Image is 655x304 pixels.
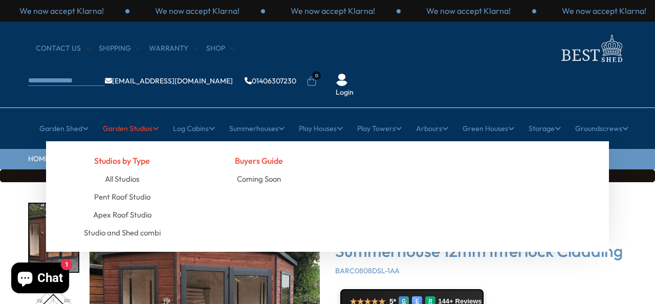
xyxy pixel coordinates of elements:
a: Studio and Shed combi [84,224,161,242]
a: [EMAIL_ADDRESS][DOMAIN_NAME] [105,77,233,84]
div: 1 / 14 [28,203,79,273]
a: Apex Roof Studio [93,206,151,224]
a: Storage [529,116,561,141]
div: 1 / 3 [401,5,536,16]
p: We now accept Klarna! [291,5,375,16]
a: CONTACT US [36,44,91,54]
a: Shipping [99,44,141,54]
a: Pent Roof Studio [94,188,150,206]
div: 3 / 3 [265,5,401,16]
p: We now accept Klarna! [426,5,511,16]
h4: Buyers Guide [199,151,320,170]
img: User Icon [336,74,348,86]
a: 0 [307,76,317,86]
a: Log Cabins [173,116,215,141]
a: Coming Soon [237,170,281,188]
a: HOME [28,154,49,164]
a: Warranty [149,44,199,54]
p: We now accept Klarna! [562,5,646,16]
h4: Studios by Type [61,151,183,170]
span: 0 [312,71,321,80]
span: BARC0808DSL-1AA [335,266,400,275]
a: Play Houses [299,116,343,141]
a: Arbours [416,116,448,141]
a: 01406307230 [245,77,296,84]
p: We now accept Klarna! [19,5,104,16]
a: Green Houses [463,116,514,141]
img: logo [555,32,627,65]
h3: Shire [PERSON_NAME] 8x8 Corner Summerhouse 12mm Interlock Cladding [335,222,627,261]
a: Login [336,88,354,98]
p: We now accept Klarna! [155,5,239,16]
div: 2 / 3 [129,5,265,16]
a: Garden Studios [103,116,159,141]
a: Groundscrews [575,116,628,141]
a: All Studios [105,170,139,188]
a: Shop [206,44,235,54]
img: Barclay8x8_2_caa24016-f85b-4433-b7fb-4c98d68bf759_200x200.jpg [29,204,78,272]
a: Garden Shed [39,116,89,141]
a: Summerhouses [229,116,285,141]
a: Play Towers [357,116,402,141]
inbox-online-store-chat: Shopify online store chat [8,263,72,296]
